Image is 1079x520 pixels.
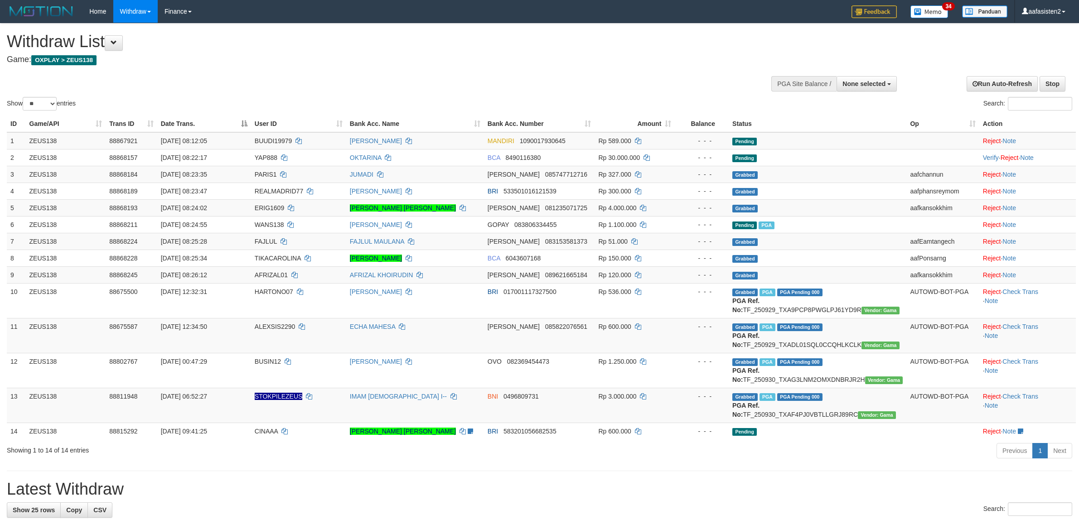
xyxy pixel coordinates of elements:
span: [DATE] 09:41:25 [161,428,207,435]
span: Rp 150.000 [598,255,631,262]
span: BRI [488,288,498,295]
span: [DATE] 08:25:28 [161,238,207,245]
span: [DATE] 08:23:35 [161,171,207,178]
span: AFRIZAL01 [255,271,288,279]
td: ZEUS138 [26,216,106,233]
td: aafchannun [906,166,979,183]
span: Rp 536.000 [598,288,631,295]
span: Rp 120.000 [598,271,631,279]
th: Op: activate to sort column ascending [906,116,979,132]
span: BCA [488,154,500,161]
a: Check Trans [1002,358,1038,365]
span: BUUDI19979 [255,137,292,144]
td: TF_250929_TXADL01SQL0CCQHLKCLK [729,318,906,353]
span: Grabbed [732,393,758,401]
span: Copy 1090017930645 to clipboard [520,137,566,144]
a: Copy [60,502,88,518]
td: aafphansreymom [906,183,979,199]
a: Note [1002,188,1016,195]
div: Showing 1 to 14 of 14 entries [7,442,443,455]
a: Reject [983,221,1001,228]
span: Grabbed [732,188,758,196]
span: Rp 4.000.000 [598,204,636,212]
a: Reject [983,171,1001,178]
span: [PERSON_NAME] [488,238,540,245]
h1: Withdraw List [7,33,710,51]
span: Grabbed [732,255,758,263]
button: None selected [837,76,897,91]
a: Previous [997,443,1033,458]
span: Copy 017001117327500 to clipboard [503,288,556,295]
span: Vendor URL: https://trx31.1velocity.biz [861,342,900,349]
td: 2 [7,149,26,166]
a: Note [1002,221,1016,228]
div: PGA Site Balance / [771,76,837,91]
span: Vendor URL: https://trx31.1velocity.biz [858,411,896,419]
span: GOPAY [488,221,509,228]
td: · [979,216,1076,233]
td: 14 [7,423,26,439]
span: Rp 51.000 [598,238,628,245]
th: Game/API: activate to sort column ascending [26,116,106,132]
select: Showentries [23,97,57,111]
span: PARIS1 [255,171,277,178]
span: BCA [488,255,500,262]
td: ZEUS138 [26,250,106,266]
th: Trans ID: activate to sort column ascending [106,116,157,132]
td: AUTOWD-BOT-PGA [906,318,979,353]
span: 34 [942,2,954,10]
div: - - - [678,136,725,145]
td: AUTOWD-BOT-PGA [906,353,979,388]
span: Pending [732,154,757,162]
td: · · [979,353,1076,388]
div: - - - [678,322,725,331]
td: ZEUS138 [26,353,106,388]
span: [DATE] 08:26:12 [161,271,207,279]
span: [DATE] 08:25:34 [161,255,207,262]
span: Rp 1.100.000 [598,221,636,228]
span: Copy 083806334455 to clipboard [514,221,556,228]
span: Copy [66,506,82,514]
a: [PERSON_NAME] [350,221,402,228]
span: [DATE] 12:34:50 [161,323,207,330]
span: CSV [93,506,106,514]
span: [PERSON_NAME] [488,323,540,330]
a: Run Auto-Refresh [967,76,1038,91]
td: ZEUS138 [26,318,106,353]
th: Bank Acc. Number: activate to sort column ascending [484,116,595,132]
a: [PERSON_NAME] [350,358,402,365]
span: Grabbed [732,272,758,279]
div: - - - [678,237,725,246]
span: 88815292 [109,428,137,435]
a: Show 25 rows [7,502,61,518]
span: [DATE] 08:24:02 [161,204,207,212]
span: [DATE] 08:24:55 [161,221,207,228]
a: Next [1047,443,1072,458]
td: · · [979,388,1076,423]
span: [PERSON_NAME] [488,271,540,279]
span: Marked by aafpengsreynich [760,323,775,331]
a: Reject [983,428,1001,435]
span: Vendor URL: https://trx31.1velocity.biz [865,376,903,384]
td: ZEUS138 [26,183,106,199]
a: Reject [983,255,1001,262]
a: Check Trans [1002,393,1038,400]
span: 88868228 [109,255,137,262]
a: Note [1002,238,1016,245]
span: BRI [488,188,498,195]
b: PGA Ref. No: [732,367,760,383]
div: - - - [678,203,725,212]
td: TF_250930_TXAF4PJ0VBTLLGRJ89RC [729,388,906,423]
span: [DATE] 00:47:29 [161,358,207,365]
span: YAP888 [255,154,277,161]
img: MOTION_logo.png [7,5,76,18]
td: 13 [7,388,26,423]
a: Check Trans [1002,323,1038,330]
a: [PERSON_NAME] [350,255,402,262]
a: Note [1002,137,1016,144]
a: [PERSON_NAME] [PERSON_NAME] [350,204,456,212]
a: JUMADI [350,171,373,178]
span: 88868189 [109,188,137,195]
div: - - - [678,153,725,162]
span: [DATE] 12:32:31 [161,288,207,295]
